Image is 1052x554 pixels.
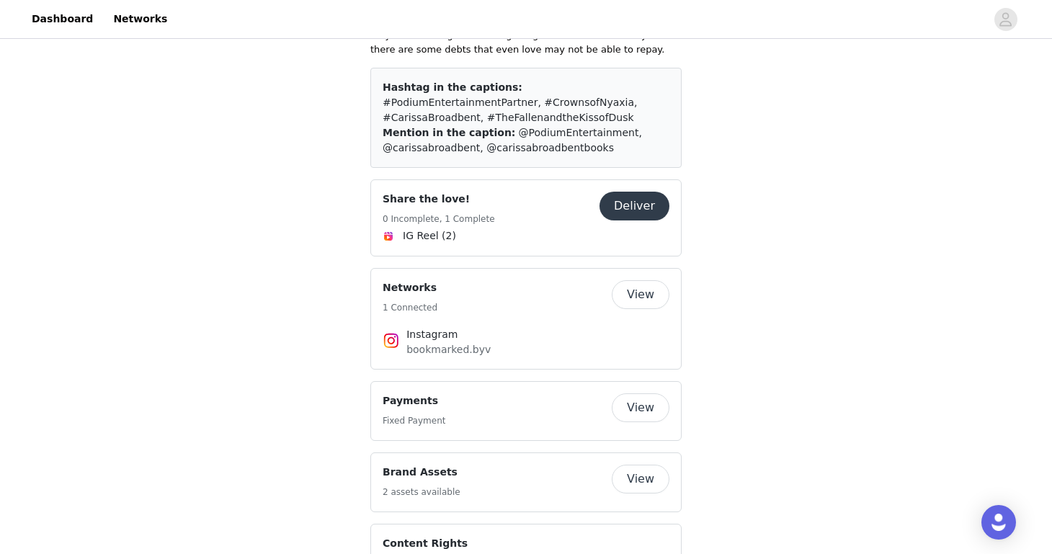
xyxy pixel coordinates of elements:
h4: Networks [383,280,437,295]
span: Mention in the caption: [383,127,515,138]
h5: 2 assets available [383,486,460,499]
div: Payments [370,381,682,441]
span: Hashtag in the captions: [383,81,522,93]
a: Networks [104,3,176,35]
div: avatar [999,8,1012,31]
p: bookmarked.byv [406,342,646,357]
h4: Share the love! [383,192,495,207]
img: Instagram Reels Icon [383,231,394,242]
h5: 1 Connected [383,301,437,314]
button: View [612,280,669,309]
img: Instagram Icon [383,332,400,349]
h4: Brand Assets [383,465,460,480]
h4: Content Rights [383,536,468,551]
h4: Payments [383,393,445,408]
button: View [612,465,669,493]
h5: 0 Incomplete, 1 Complete [383,213,495,225]
div: Brand Assets [370,452,682,512]
div: Open Intercom Messenger [981,505,1016,540]
span: IG Reel (2) [403,228,456,244]
div: Networks [370,268,682,370]
button: View [612,393,669,422]
div: Share the love! [370,179,682,256]
h4: Instagram [406,327,646,342]
button: Deliver [599,192,669,220]
span: #PodiumEntertainmentPartner, #CrownsofNyaxia, #CarissaBroadbent, #TheFallenandtheKissofDusk [383,97,638,123]
h5: Fixed Payment [383,414,445,427]
a: Dashboard [23,3,102,35]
